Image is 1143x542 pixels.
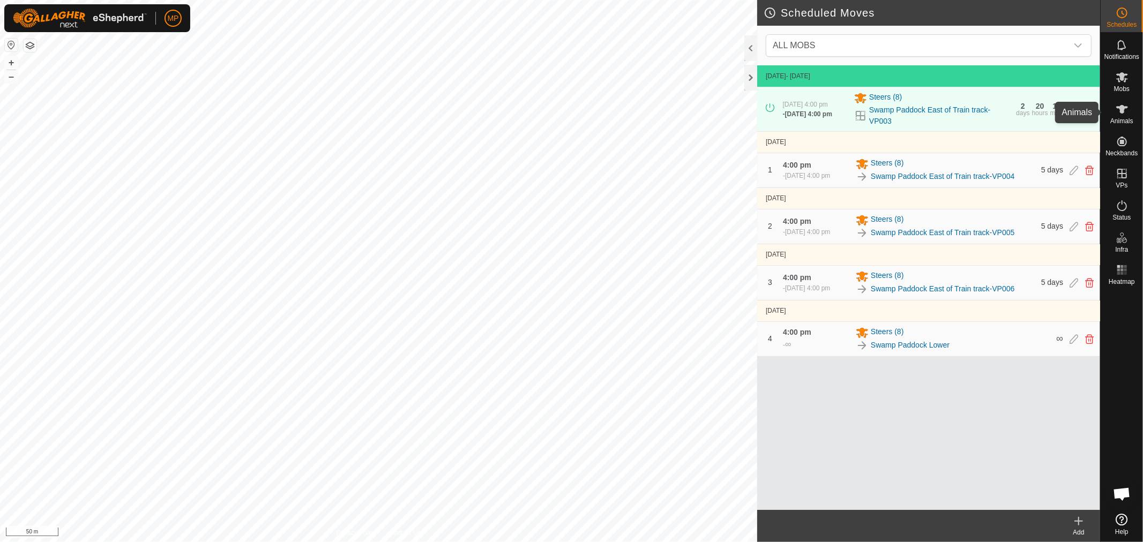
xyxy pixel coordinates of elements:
a: Swamp Paddock East of Train track-VP004 [871,171,1014,182]
button: Map Layers [24,39,36,52]
span: [DATE] [766,138,786,146]
a: Swamp Paddock Lower [871,340,950,351]
span: Mobs [1114,86,1130,92]
span: [DATE] [766,307,786,314]
span: Notifications [1104,54,1139,60]
button: – [5,70,18,83]
span: 4:00 pm [783,273,811,282]
a: Help [1101,509,1143,539]
span: 4:00 pm [783,161,811,169]
div: Add [1057,528,1100,537]
div: 17 [1053,102,1062,110]
img: To [856,283,869,296]
span: Steers (8) [869,92,902,104]
span: [DATE] 4:00 pm [785,284,830,292]
div: dropdown trigger [1067,35,1089,56]
span: 3 [768,278,772,287]
div: hours [1032,110,1048,116]
span: VPs [1116,182,1127,189]
span: Animals [1110,118,1133,124]
span: Infra [1115,246,1128,253]
span: [DATE] 4:00 pm [785,110,832,118]
span: 4 [768,334,772,343]
span: MP [168,13,179,24]
span: 2 [768,222,772,230]
button: + [5,56,18,69]
div: - [783,171,830,180]
span: ∞ [1056,333,1063,344]
span: [DATE] 4:00 pm [785,228,830,236]
div: - [783,338,791,351]
span: Steers (8) [871,326,903,339]
img: Gallagher Logo [13,9,147,28]
div: mins [1050,110,1064,116]
span: [DATE] 4:00 pm [785,172,830,179]
span: Help [1115,529,1129,535]
span: 1 [768,165,772,174]
a: Swamp Paddock East of Train track-VP005 [871,227,1014,238]
img: Turn off schedule move [1084,103,1094,115]
img: To [856,227,869,239]
span: ALL MOBS [768,35,1067,56]
div: - [783,109,832,119]
span: Heatmap [1109,278,1135,285]
div: - [783,227,830,237]
a: Swamp Paddock East of Train track-VP003 [869,104,1010,127]
h2: Scheduled Moves [764,6,1100,19]
span: [DATE] [766,72,786,80]
span: 5 days [1041,165,1063,174]
span: Schedules [1107,21,1137,28]
span: 5 days [1041,278,1063,287]
span: [DATE] [766,251,786,258]
span: 4:00 pm [783,217,811,225]
span: Status [1112,214,1131,221]
span: Steers (8) [871,214,903,227]
a: Swamp Paddock East of Train track-VP006 [871,283,1014,295]
span: 4:00 pm [783,328,811,336]
span: - [DATE] [786,72,810,80]
span: Steers (8) [871,157,903,170]
img: To [856,339,869,352]
img: To [856,170,869,183]
span: ALL MOBS [773,41,815,50]
div: days [1016,110,1029,116]
div: 20 [1036,102,1044,110]
div: 2 [1021,102,1025,110]
button: Reset Map [5,39,18,51]
span: [DATE] 4:00 pm [783,101,828,108]
a: Contact Us [389,528,421,538]
div: Open chat [1106,478,1138,510]
span: 5 days [1041,222,1063,230]
span: ∞ [785,340,791,349]
span: Neckbands [1105,150,1138,156]
a: Privacy Policy [337,528,377,538]
span: [DATE] [766,194,786,202]
div: - [783,283,830,293]
span: Steers (8) [871,270,903,283]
